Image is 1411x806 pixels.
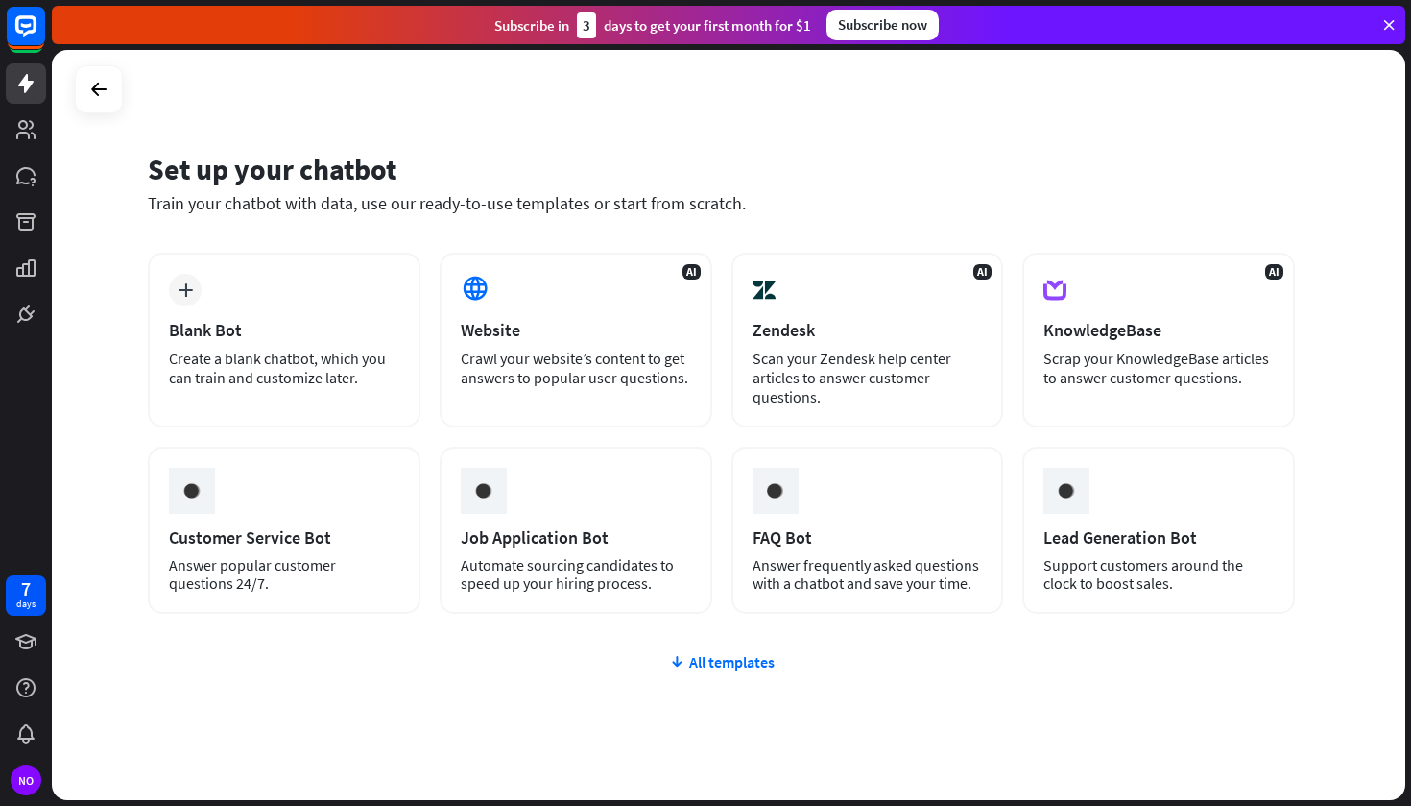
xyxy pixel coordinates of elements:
[21,580,31,598] div: 7
[494,12,811,38] div: Subscribe in days to get your first month for $1
[826,10,939,40] div: Subscribe now
[16,598,36,611] div: days
[6,575,46,616] a: 7 days
[11,765,41,795] div: NO
[577,12,596,38] div: 3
